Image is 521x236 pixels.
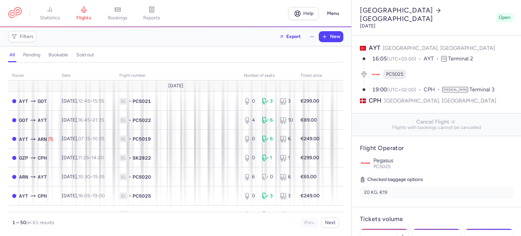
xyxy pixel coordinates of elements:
[119,174,128,180] span: 1L
[275,31,305,42] button: Export
[262,155,274,161] div: 1
[93,136,104,142] time: 10:35
[280,174,292,180] div: 6
[26,220,54,225] span: on 61 results
[321,218,339,228] button: Next
[469,86,495,93] span: Terminal 3
[19,135,28,143] span: AYT
[280,211,292,218] div: 4
[78,155,104,161] span: –
[360,144,513,152] h4: Flight Operator
[280,155,292,161] div: 1
[301,136,320,142] strong: €249.00
[442,87,468,92] span: [MEDICAL_DATA]
[12,220,26,225] strong: 1 – 50
[168,83,184,89] span: [DATE]
[8,71,58,81] th: route
[129,211,131,218] span: •
[62,212,109,217] span: [DATE],
[119,211,128,218] span: 1L
[19,211,28,219] span: CPH
[424,86,442,94] span: CPH
[301,98,319,104] strong: €299.00
[386,71,403,78] span: PC5025
[78,212,90,217] time: 19:50
[49,52,68,58] h4: bookable
[129,117,131,124] span: •
[244,117,256,124] div: 4
[383,45,495,51] span: [GEOGRAPHIC_DATA], [GEOGRAPHIC_DATA]
[38,173,47,181] span: AYT
[19,173,28,181] span: ARN
[119,155,128,161] span: 1L
[360,23,375,29] time: [DATE]
[9,52,15,58] h4: all
[360,6,493,23] h2: [GEOGRAPHIC_DATA] [GEOGRAPHIC_DATA]
[360,158,371,168] img: Pegasus logo
[78,212,109,217] span: –
[119,117,128,124] span: 1L
[262,135,274,142] div: 6
[19,154,28,162] span: GZP
[133,174,151,180] span: PC5020
[129,155,131,161] span: •
[62,136,104,142] span: [DATE],
[369,96,382,105] span: CPH
[93,98,104,104] time: 15:55
[62,193,105,199] span: [DATE],
[262,174,274,180] div: 0
[357,119,516,125] span: Cancel Flight
[101,6,135,21] a: bookings
[40,15,60,21] span: statistics
[262,98,274,105] div: 3
[76,52,94,58] h4: sold out
[78,193,105,199] span: –
[78,98,104,104] span: –
[108,15,128,21] span: bookings
[296,71,326,81] th: Ticket price
[129,98,131,105] span: •
[244,135,256,142] div: 0
[360,215,513,223] h4: Tickets volume
[244,155,256,161] div: 0
[38,211,47,219] span: AYT
[93,193,105,199] time: 19:00
[360,176,513,184] h5: Checked baggage options
[8,32,36,42] button: Filters
[369,44,380,52] span: AYT
[360,186,513,199] li: 20 KG, €19
[319,32,343,42] button: New
[262,117,274,124] div: 6
[129,135,131,142] span: •
[19,192,28,200] span: AYT
[301,174,316,180] strong: €65.00
[119,135,128,142] span: 1L
[499,14,510,21] span: Open
[280,193,292,199] div: 3
[62,174,104,180] span: [DATE],
[78,136,104,142] span: –
[93,212,109,217] time: 00:25
[330,34,340,39] span: New
[133,193,151,199] span: PC5025
[244,193,256,199] div: 0
[105,211,109,215] sup: +1
[62,98,104,104] span: [DATE],
[38,97,47,105] span: GOT
[424,55,441,63] span: AYT
[301,117,317,123] strong: €89.00
[78,98,90,104] time: 12:45
[286,34,301,39] span: Export
[133,135,151,142] span: PC5019
[93,117,104,123] time: 21:35
[78,155,89,161] time: 11:25
[240,71,296,81] th: number of seats
[119,98,128,105] span: 1L
[62,117,104,123] span: [DATE],
[301,155,319,161] strong: €299.00
[448,55,473,62] span: Terminal 2
[38,192,47,200] span: CPH
[38,135,47,143] span: ARN
[280,98,292,105] div: 3
[23,52,40,58] h4: pending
